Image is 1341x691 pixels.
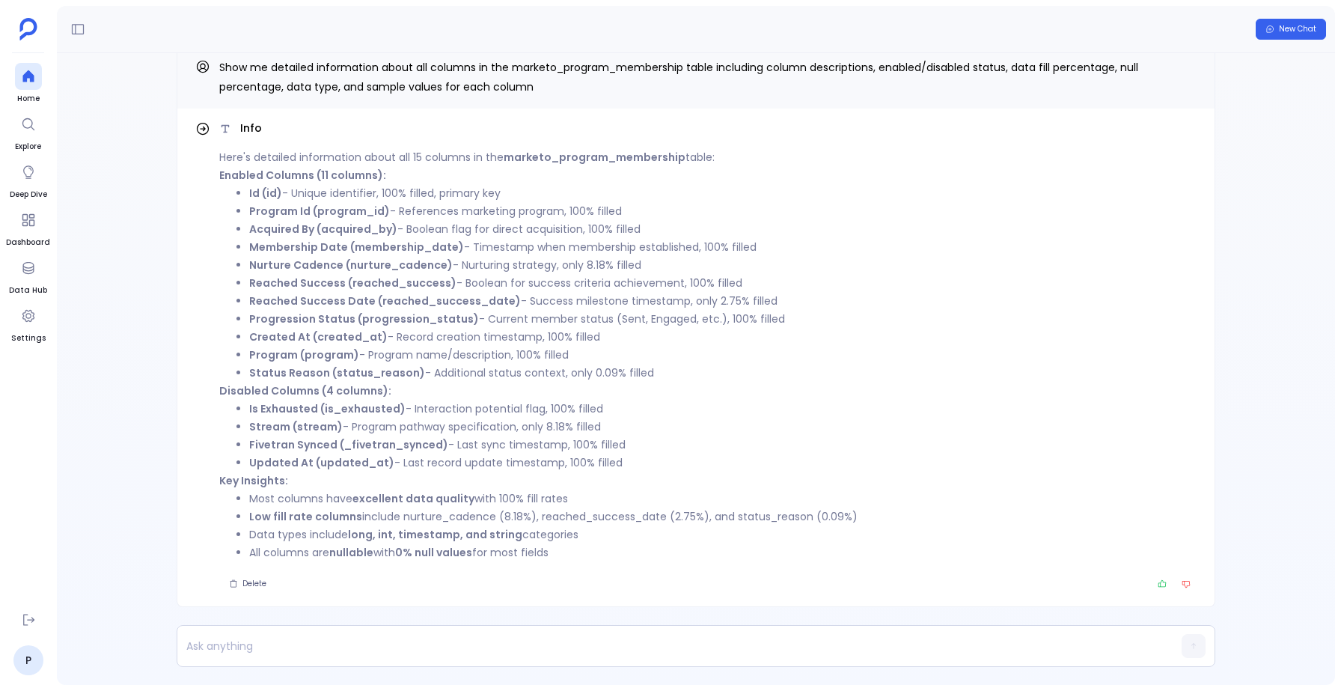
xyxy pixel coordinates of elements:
li: - References marketing program, 100% filled [249,202,1197,220]
li: - Last record update timestamp, 100% filled [249,454,1197,472]
strong: 0% null values [395,545,472,560]
li: - Additional status context, only 0.09% filled [249,364,1197,382]
span: Explore [15,141,42,153]
li: - Last sync timestamp, 100% filled [249,436,1197,454]
strong: Fivetran Synced (_fivetran_synced) [249,437,448,452]
li: - Interaction potential flag, 100% filled [249,400,1197,418]
strong: Reached Success Date (reached_success_date) [249,293,521,308]
strong: marketo_program_membership [504,150,685,165]
span: Info [240,121,262,136]
button: New Chat [1256,19,1326,40]
a: Home [15,63,42,105]
button: Delete [219,573,276,594]
strong: Enabled Columns (11 columns): [219,168,386,183]
strong: Acquired By (acquired_by) [249,222,397,237]
li: All columns are with for most fields [249,544,1197,561]
strong: Disabled Columns (4 columns): [219,383,391,398]
strong: Is Exhausted (is_exhausted) [249,401,406,416]
li: - Current member status (Sent, Engaged, etc.), 100% filled [249,310,1197,328]
p: Here's detailed information about all 15 columns in the table: [219,148,1197,166]
a: Data Hub [9,255,47,296]
strong: Created At (created_at) [249,329,388,344]
a: P [13,645,43,675]
li: include nurture_cadence (8.18%), reached_success_date (2.75%), and status_reason (0.09%) [249,508,1197,526]
strong: Updated At (updated_at) [249,455,394,470]
li: - Success milestone timestamp, only 2.75% filled [249,292,1197,310]
img: petavue logo [19,18,37,40]
li: Data types include categories [249,526,1197,544]
strong: Program Id (program_id) [249,204,390,219]
li: - Program pathway specification, only 8.18% filled [249,418,1197,436]
li: - Boolean for success criteria achievement, 100% filled [249,274,1197,292]
strong: Key Insights: [219,473,288,488]
strong: Progression Status (progression_status) [249,311,479,326]
span: Deep Dive [10,189,47,201]
span: Delete [242,579,266,589]
strong: Membership Date (membership_date) [249,240,464,255]
strong: nullable [329,545,373,560]
span: Show me detailed information about all columns in the marketo_program_membership table including ... [219,60,1138,94]
strong: Id (id) [249,186,282,201]
li: - Unique identifier, 100% filled, primary key [249,184,1197,202]
a: Dashboard [6,207,50,249]
strong: Stream (stream) [249,419,343,434]
strong: Reached Success (reached_success) [249,276,456,290]
span: Settings [11,332,46,344]
strong: Low fill rate columns [249,509,362,524]
a: Explore [15,111,42,153]
li: - Boolean flag for direct acquisition, 100% filled [249,220,1197,238]
span: New Chat [1279,24,1316,34]
strong: Status Reason (status_reason) [249,365,425,380]
li: Most columns have with 100% fill rates [249,490,1197,508]
strong: long, int, timestamp, and string [348,527,522,542]
span: Dashboard [6,237,50,249]
li: - Nurturing strategy, only 8.18% filled [249,256,1197,274]
strong: Nurture Cadence (nurture_cadence) [249,258,453,273]
a: Settings [11,302,46,344]
li: - Record creation timestamp, 100% filled [249,328,1197,346]
li: - Program name/description, 100% filled [249,346,1197,364]
strong: excellent data quality [352,491,474,506]
a: Deep Dive [10,159,47,201]
li: - Timestamp when membership established, 100% filled [249,238,1197,256]
strong: Program (program) [249,347,359,362]
span: Home [15,93,42,105]
span: Data Hub [9,284,47,296]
